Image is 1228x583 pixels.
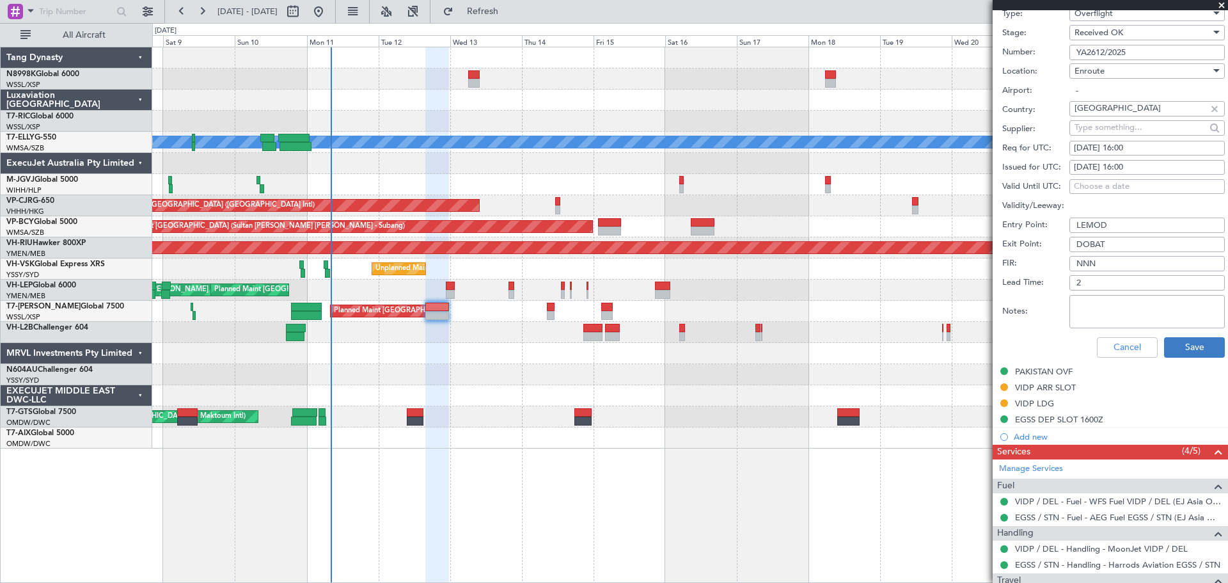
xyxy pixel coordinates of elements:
div: Unplanned Maint Sydney ([PERSON_NAME] Intl) [375,259,533,278]
a: Manage Services [999,463,1063,475]
label: Location: [1002,65,1069,78]
span: N8998K [6,70,36,78]
a: WMSA/SZB [6,143,44,153]
span: VH-RIU [6,239,33,247]
input: NNN [1069,256,1225,271]
label: Issued for UTC: [1002,161,1069,174]
span: VP-BCY [6,218,34,226]
a: YSSY/SYD [6,270,39,280]
a: N604AUChallenger 604 [6,366,93,374]
button: Refresh [437,1,514,22]
div: Choose a date [1074,180,1220,193]
div: Planned Maint [GEOGRAPHIC_DATA] ([GEOGRAPHIC_DATA]) [334,301,535,321]
a: WIHH/HLP [6,186,42,195]
label: Req for UTC: [1002,142,1069,155]
label: Lead Time: [1002,276,1069,289]
div: [DATE] 16:00 [1074,161,1220,174]
a: EGSS / STN - Fuel - AEG Fuel EGSS / STN (EJ Asia Only) [1015,512,1222,523]
span: Fuel [997,479,1014,493]
label: Type: [1002,8,1069,20]
label: Validity/Leeway: [1002,200,1069,212]
a: VH-LEPGlobal 6000 [6,282,76,289]
input: Type something... [1074,118,1206,137]
a: WSSL/XSP [6,122,40,132]
label: Airport: [1002,84,1069,97]
label: Entry Point: [1002,219,1069,232]
div: Planned Maint [GEOGRAPHIC_DATA] ([GEOGRAPHIC_DATA] International) [214,280,459,299]
span: VH-L2B [6,324,33,331]
div: Mon 11 [307,35,379,47]
span: [DATE] - [DATE] [217,6,278,17]
span: All Aircraft [33,31,135,40]
span: VH-LEP [6,282,33,289]
div: Mon 18 [808,35,880,47]
a: N8998KGlobal 6000 [6,70,79,78]
a: WMSA/SZB [6,228,44,237]
input: Trip Number [39,2,113,21]
span: M-JGVJ [6,176,35,184]
a: VP-CJRG-650 [6,197,54,205]
span: Enroute [1074,65,1105,77]
span: T7-GTS [6,408,33,416]
button: Cancel [1097,337,1158,358]
span: (4/5) [1182,444,1200,458]
span: T7-[PERSON_NAME] [6,303,81,310]
button: All Aircraft [14,25,139,45]
div: Sun 17 [737,35,808,47]
span: VH-VSK [6,260,35,268]
span: Received OK [1074,27,1123,38]
a: YMEN/MEB [6,291,45,301]
a: T7-[PERSON_NAME]Global 7500 [6,303,124,310]
a: VH-L2BChallenger 604 [6,324,88,331]
div: [DATE] [155,26,177,36]
a: WSSL/XSP [6,80,40,90]
div: Planned Maint [GEOGRAPHIC_DATA] ([GEOGRAPHIC_DATA] Intl) [101,196,315,215]
a: T7-GTSGlobal 7500 [6,408,76,416]
a: T7-RICGlobal 6000 [6,113,74,120]
button: Save [1164,337,1225,358]
a: YMEN/MEB [6,249,45,259]
label: Supplier: [1002,123,1069,136]
a: OMDW/DWC [6,418,51,427]
div: Tue 12 [379,35,450,47]
a: VIDP / DEL - Handling - MoonJet VIDP / DEL [1015,543,1188,554]
span: Handling [997,526,1034,541]
a: EGSS / STN - Handling - Harrods Aviation EGSS / STN [1015,559,1220,570]
span: T7-RIC [6,113,30,120]
div: Tue 19 [880,35,952,47]
label: Notes: [1002,305,1069,318]
label: FIR: [1002,257,1069,270]
span: VP-CJR [6,197,33,205]
div: Thu 14 [522,35,594,47]
div: VIDP LDG [1015,398,1054,409]
a: M-JGVJGlobal 5000 [6,176,78,184]
a: VP-BCYGlobal 5000 [6,218,77,226]
div: Sat 16 [665,35,737,47]
div: Wed 20 [952,35,1023,47]
span: Overflight [1074,8,1113,19]
label: Country: [1002,104,1069,116]
a: WSSL/XSP [6,312,40,322]
a: VHHH/HKG [6,207,44,216]
a: YSSY/SYD [6,376,39,385]
label: Number: [1002,46,1069,59]
label: Exit Point: [1002,238,1069,251]
a: T7-ELLYG-550 [6,134,56,141]
div: EGSS DEP SLOT 1600Z [1015,414,1103,425]
a: T7-AIXGlobal 5000 [6,429,74,437]
div: Sun 10 [235,35,306,47]
div: Sat 9 [163,35,235,47]
div: Fri 15 [594,35,665,47]
input: Type something... [1074,99,1206,118]
span: T7-AIX [6,429,31,437]
label: Valid Until UTC: [1002,180,1069,193]
span: T7-ELLY [6,134,35,141]
span: Services [997,445,1030,459]
div: PAKISTAN OVF [1015,366,1073,377]
a: OMDW/DWC [6,439,51,449]
div: Planned Maint [GEOGRAPHIC_DATA] (Sultan [PERSON_NAME] [PERSON_NAME] - Subang) [107,217,405,236]
div: VIDP ARR SLOT [1015,382,1076,393]
a: VH-RIUHawker 800XP [6,239,86,247]
a: VH-VSKGlobal Express XRS [6,260,105,268]
div: Wed 13 [450,35,522,47]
